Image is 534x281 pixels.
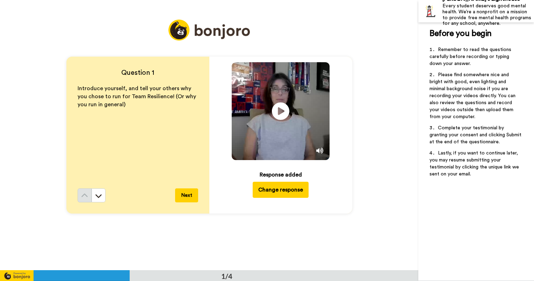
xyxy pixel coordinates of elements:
[422,3,439,20] img: Profile Image
[430,151,520,176] span: Lastly, if you want to continue later, you may resume submitting your testimonial by clicking the...
[175,188,198,202] button: Next
[78,86,197,107] span: Introduce yourself, and tell your others why you chose to run for Team Resilience! (Or why you ru...
[316,147,323,154] img: Mute/Unmute
[430,29,491,38] span: Before you begin
[253,182,309,198] button: Change response
[78,68,198,78] h4: Question 1
[430,125,523,144] span: Complete your testimonial by granting your consent and clicking Submit at the end of the question...
[210,271,244,281] div: 1/4
[430,47,513,66] span: Remember to read the questions carefully before recording or typing down your answer.
[442,3,534,27] div: Every student deserves good mental health. We’re a nonprofit on a mission to provide free mental ...
[430,72,517,119] span: Please find somewhere nice and bright with good, even lighting and minimal background noise if yo...
[260,171,302,179] div: Response added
